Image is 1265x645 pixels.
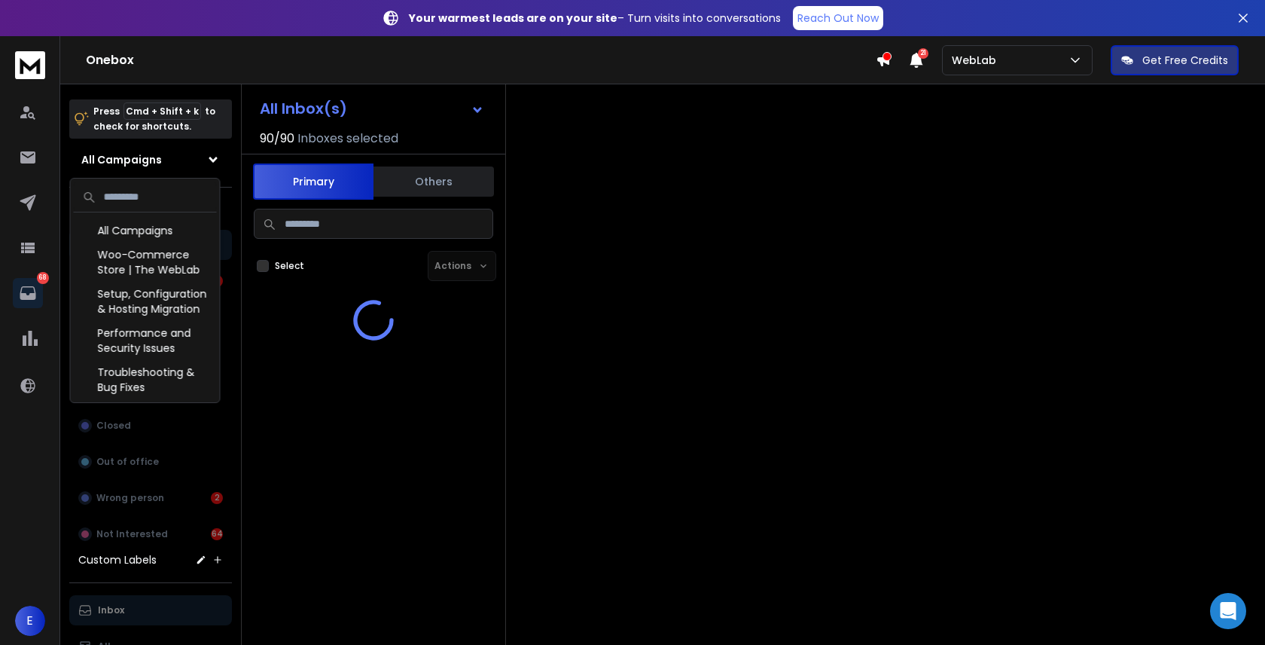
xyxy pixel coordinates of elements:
div: Setup, Configuration & Hosting Migration [74,282,217,321]
p: Reach Out Now [797,11,879,26]
span: 21 [918,48,928,59]
p: – Turn visits into conversations [409,11,781,26]
h1: All Campaigns [81,152,162,167]
h3: Inboxes selected [297,130,398,148]
div: Performance and Security Issues [74,321,217,360]
p: Press to check for shortcuts. [93,104,215,134]
h3: Custom Labels [78,552,157,567]
h1: Onebox [86,51,876,69]
p: WebLab [952,53,1002,68]
button: Others [373,165,494,198]
p: 68 [37,272,49,284]
span: E [15,606,45,636]
div: Woo-Commerce Store | The WebLab [74,243,217,282]
button: Primary [253,164,373,200]
label: Select [275,260,304,272]
p: Get Free Credits [1142,53,1228,68]
div: All Campaigns [74,219,217,243]
strong: Your warmest leads are on your site [409,11,617,26]
span: 90 / 90 [260,130,294,148]
h1: All Inbox(s) [260,101,347,116]
img: logo [15,51,45,79]
div: Open Intercom Messenger [1210,593,1246,629]
div: Troubleshooting & Bug Fixes [74,360,217,399]
span: Cmd + Shift + k [123,102,201,120]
